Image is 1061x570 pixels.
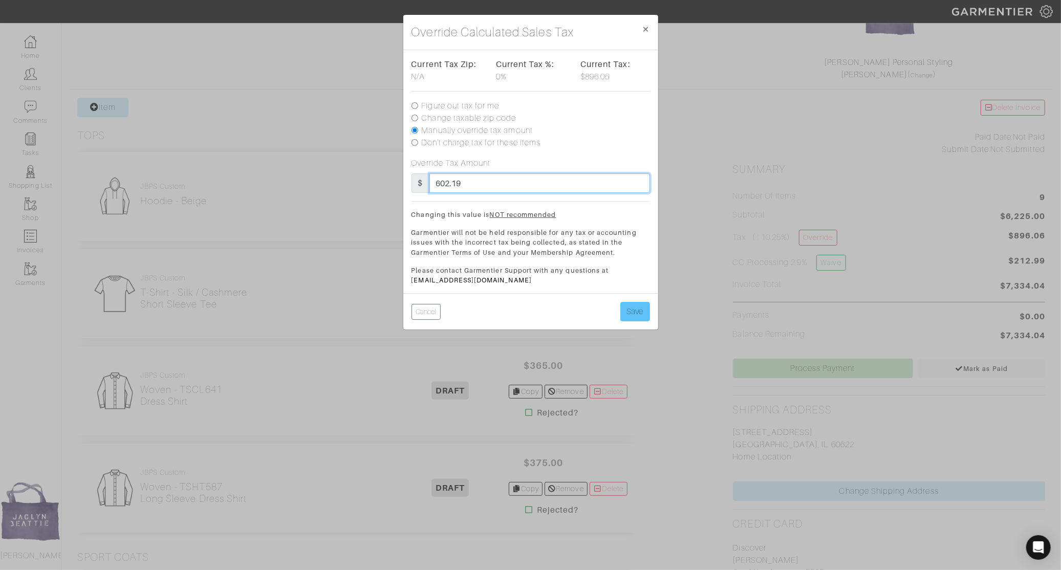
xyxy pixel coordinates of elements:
strong: Current Tax %: [496,59,555,69]
button: Cancel [412,304,441,320]
span: $ [412,173,430,193]
label: Change taxable zip code [422,112,516,124]
label: Override Tax Amount [412,157,491,169]
p: Please contact Garmentier Support with any questions at [412,266,650,285]
label: Figure out tax for me [422,100,500,112]
p: Garmentier will not be held responsible for any tax or accounting issues with the incorrect tax b... [412,228,650,257]
h4: Override Calculated Sales Tax [412,23,574,41]
input: Enter a tax amount in dollars [429,173,650,193]
div: N/A [412,58,481,83]
button: Save [620,302,650,321]
strong: Current Tax: [580,59,631,69]
input: Change taxable zip code [412,115,418,121]
p: Changing this value is [412,210,650,220]
input: Figure out tax for me [412,102,418,109]
a: [EMAIL_ADDRESS][DOMAIN_NAME] [412,276,532,284]
input: Manually override tax amount [412,127,418,134]
strong: Current Tax Zip: [412,59,477,69]
span: × [642,22,650,36]
div: 0% [496,58,565,83]
label: Manually override tax amount [422,124,533,137]
input: Don't charge tax for these items [412,139,418,146]
label: Don't charge tax for these items [422,137,541,149]
div: $896.06 [580,58,649,83]
u: NOT recommended [490,211,556,218]
div: Open Intercom Messenger [1026,535,1051,560]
